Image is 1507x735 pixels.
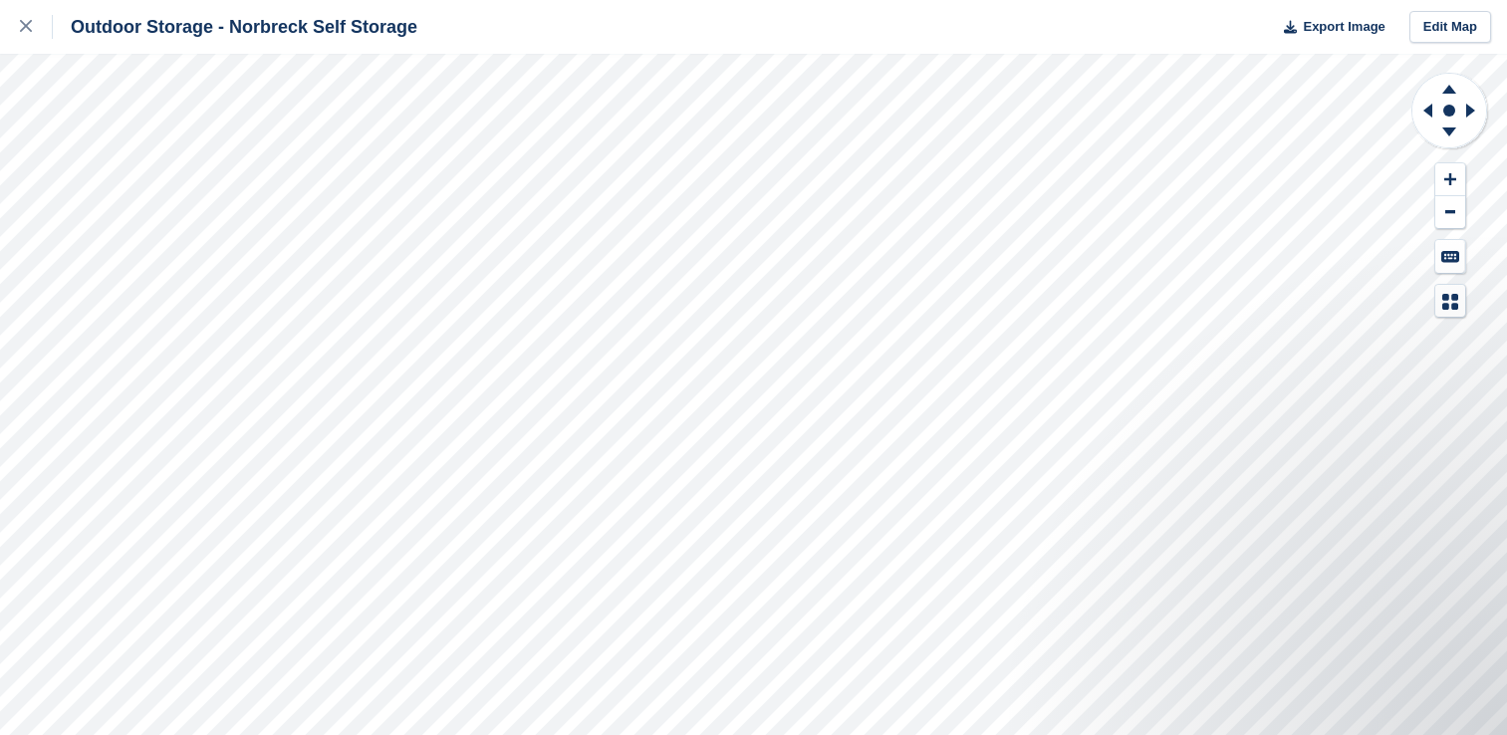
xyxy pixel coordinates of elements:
[1409,11,1491,44] a: Edit Map
[1435,196,1465,229] button: Zoom Out
[1435,285,1465,318] button: Map Legend
[53,15,417,39] div: Outdoor Storage - Norbreck Self Storage
[1435,163,1465,196] button: Zoom In
[1435,240,1465,273] button: Keyboard Shortcuts
[1272,11,1385,44] button: Export Image
[1303,17,1384,37] span: Export Image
